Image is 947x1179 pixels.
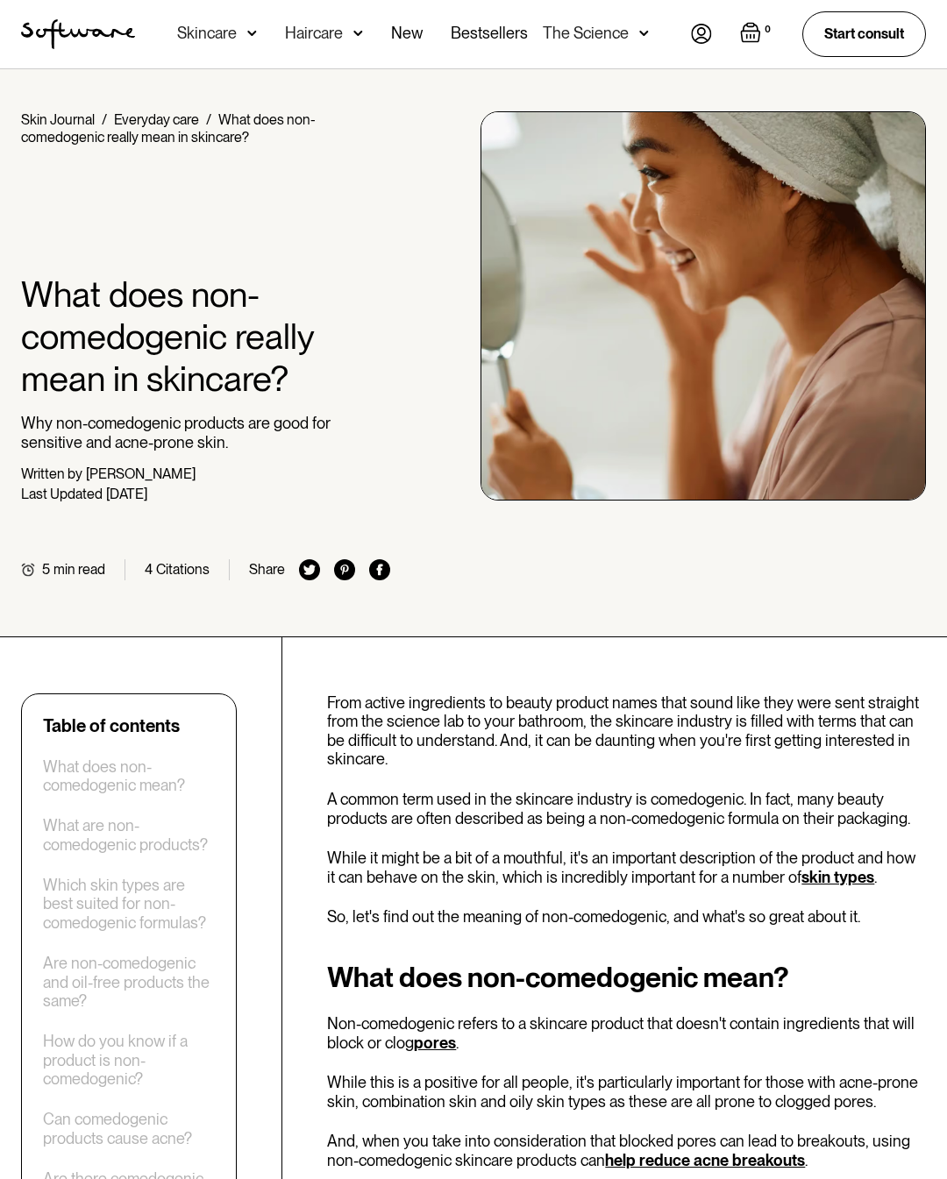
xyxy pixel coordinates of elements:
img: twitter icon [299,559,320,580]
a: help reduce acne breakouts [605,1151,805,1169]
div: / [206,111,211,128]
p: A common term used in the skincare industry is comedogenic. In fact, many beauty products are oft... [327,790,926,827]
p: And, when you take into consideration that blocked pores can lead to breakouts, using non-comedog... [327,1132,926,1169]
p: Why non-comedogenic products are good for sensitive and acne-prone skin. [21,414,390,451]
p: While this is a positive for all people, it's particularly important for those with acne-prone sk... [327,1073,926,1111]
div: Skincare [177,25,237,42]
img: arrow down [247,25,257,42]
h1: What does non-comedogenic really mean in skincare? [21,273,390,400]
div: Written by [21,465,82,482]
div: 4 [145,561,153,578]
a: Everyday care [114,111,199,128]
div: Share [249,561,285,578]
p: While it might be a bit of a mouthful, it's an important description of the product and how it ca... [327,849,926,886]
p: So, let's find out the meaning of non-comedogenic, and what's so great about it. [327,907,926,927]
img: arrow down [639,25,649,42]
p: From active ingredients to beauty product names that sound like they were sent straight from the ... [327,693,926,769]
a: home [21,19,135,49]
div: Last Updated [21,486,103,502]
div: min read [53,561,105,578]
div: 5 [42,561,50,578]
a: Start consult [802,11,926,56]
a: What are non-comedogenic products? [43,816,215,854]
a: How do you know if a product is non-comedogenic? [43,1032,215,1089]
h2: What does non-comedogenic mean? [327,962,926,993]
a: Skin Journal [21,111,95,128]
img: pinterest icon [334,559,355,580]
a: Are non-comedogenic and oil-free products the same? [43,954,215,1011]
div: / [102,111,107,128]
div: Haircare [285,25,343,42]
div: [PERSON_NAME] [86,465,196,482]
a: pores [414,1033,456,1052]
div: 0 [761,22,774,38]
a: Open empty cart [740,22,774,46]
a: skin types [801,868,874,886]
a: Can comedogenic products cause acne? [43,1110,215,1147]
img: arrow down [353,25,363,42]
div: Table of contents [43,715,180,736]
img: Software Logo [21,19,135,49]
div: [DATE] [106,486,147,502]
div: The Science [543,25,629,42]
img: facebook icon [369,559,390,580]
a: What does non-comedogenic mean? [43,757,215,795]
a: Which skin types are best suited for non-comedogenic formulas? [43,876,215,933]
div: Citations [156,561,210,578]
div: What does non-comedogenic really mean in skincare? [21,111,316,146]
p: Non-comedogenic refers to a skincare product that doesn't contain ingredients that will block or ... [327,1014,926,1052]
